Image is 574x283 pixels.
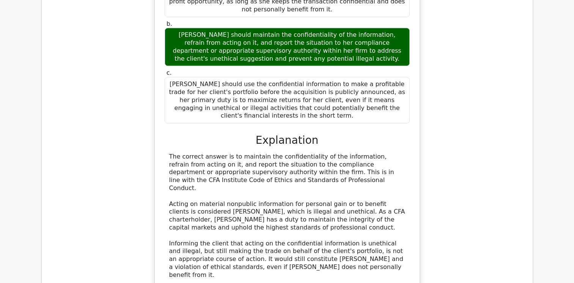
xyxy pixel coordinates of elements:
h3: Explanation [169,134,405,147]
span: c. [167,69,172,76]
div: [PERSON_NAME] should maintain the confidentiality of the information, refrain from acting on it, ... [165,28,410,66]
span: b. [167,20,172,27]
div: [PERSON_NAME] should use the confidential information to make a profitable trade for her client's... [165,77,410,123]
